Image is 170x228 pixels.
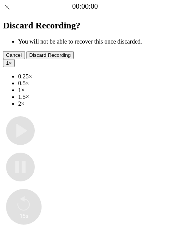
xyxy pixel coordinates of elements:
a: 00:00:00 [72,2,98,11]
button: Cancel [3,51,25,59]
span: 1 [6,60,9,66]
button: 1× [3,59,15,67]
li: 1.5× [18,94,167,100]
button: Discard Recording [26,51,74,59]
h2: Discard Recording? [3,20,167,31]
li: 1× [18,87,167,94]
li: 2× [18,100,167,107]
li: 0.25× [18,73,167,80]
li: You will not be able to recover this once discarded. [18,38,167,45]
li: 0.5× [18,80,167,87]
